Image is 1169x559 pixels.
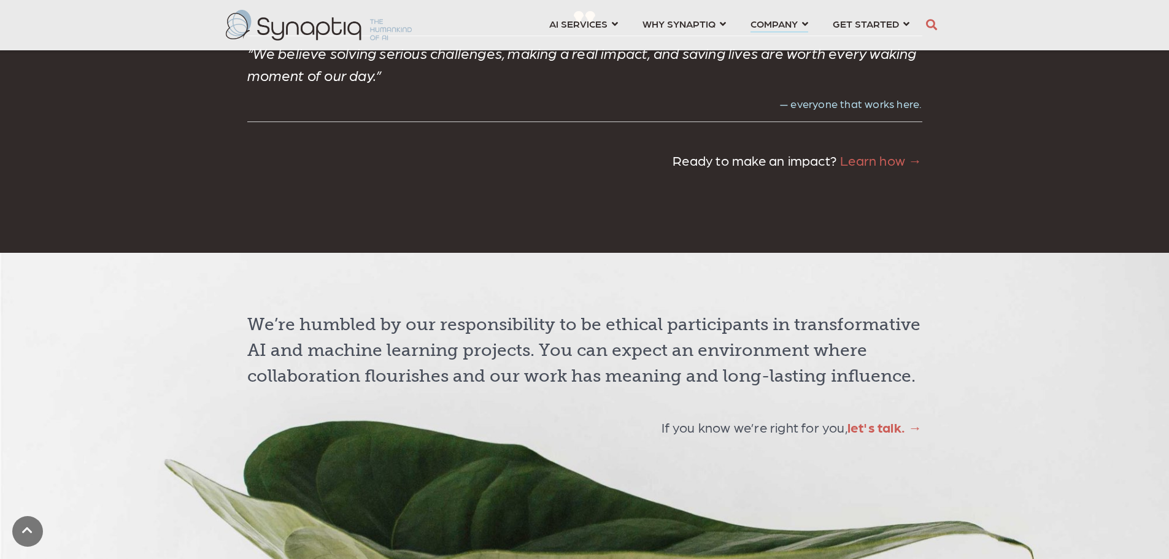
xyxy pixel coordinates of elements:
[642,12,726,35] a: WHY SYNAPTIQ
[833,15,899,32] span: GET STARTED
[549,15,608,32] span: AI SERVICES
[833,12,909,35] a: GET STARTED
[673,152,837,168] span: Ready to make an impact?
[840,152,922,168] a: Learn how →
[549,12,618,35] a: AI SERVICES
[780,97,922,110] span: — everyone that works here.
[642,15,716,32] span: WHY SYNAPTIQ
[901,418,922,435] a: . →
[750,12,808,35] a: COMPANY
[537,3,922,47] nav: menu
[247,314,920,386] span: We’re humbled by our responsibility to be ethical participants in transformative AI and machine l...
[662,418,847,435] span: If you know we’re right for you,
[226,10,412,40] img: synaptiq logo-2
[847,418,901,435] a: let's talk
[750,15,798,32] span: COMPANY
